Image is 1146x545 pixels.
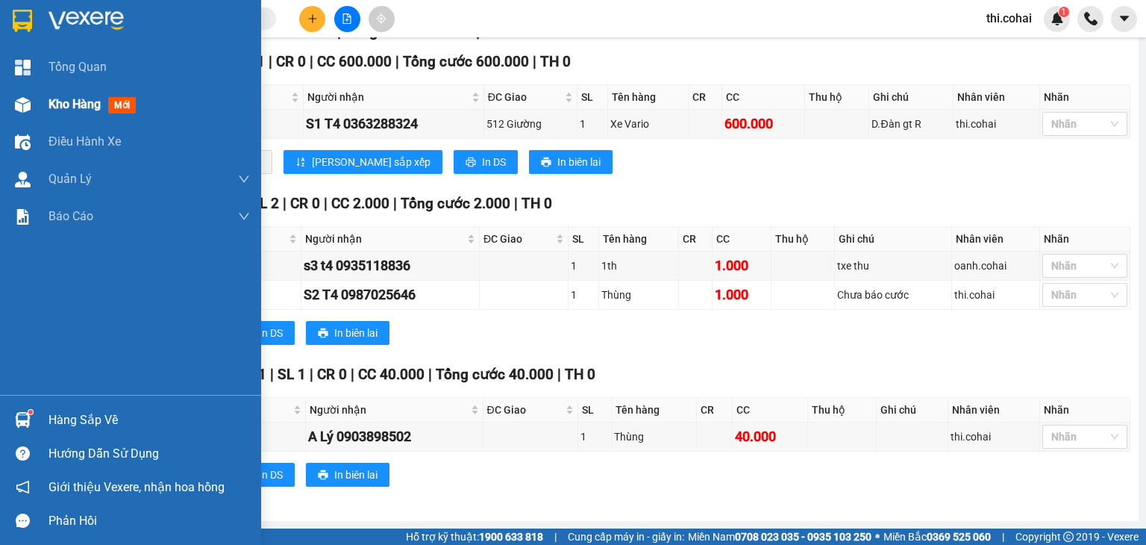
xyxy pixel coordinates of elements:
[48,443,250,465] div: Hướng dẫn sử dụng
[540,53,571,70] span: TH 0
[1044,89,1126,105] div: Nhãn
[48,97,101,111] span: Kho hàng
[310,53,313,70] span: |
[679,227,712,252] th: CR
[466,157,476,169] span: printer
[304,255,477,276] div: s3 t4 0935118836
[483,231,553,247] span: ĐC Giao
[304,284,477,305] div: S2 T4 0987025646
[259,325,283,341] span: In DS
[284,150,442,174] button: sort-ascending[PERSON_NAME] sắp xếp
[310,366,313,383] span: |
[715,284,768,305] div: 1.000
[529,150,613,174] button: printerIn biên lai
[342,13,352,24] span: file-add
[1063,532,1074,542] span: copyright
[318,470,328,482] span: printer
[231,321,295,345] button: printerIn DS
[306,463,389,487] button: printerIn biên lai
[533,53,536,70] span: |
[601,258,676,274] div: 1th
[1111,6,1137,32] button: caret-down
[351,366,354,383] span: |
[580,116,606,132] div: 1
[324,195,328,212] span: |
[295,157,306,169] span: sort-ascending
[334,325,378,341] span: In biên lai
[331,195,389,212] span: CC 2.000
[869,85,954,110] th: Ghi chú
[48,510,250,532] div: Phản hồi
[283,195,286,212] span: |
[569,227,599,252] th: SL
[580,429,608,445] div: 1
[1061,7,1066,17] span: 1
[948,398,1040,423] th: Nhân viên
[28,410,33,414] sup: 1
[48,57,107,76] span: Tổng Quan
[577,85,609,110] th: SL
[608,85,689,110] th: Tên hàng
[1002,529,1004,545] span: |
[952,227,1039,252] th: Nhân viên
[571,287,596,303] div: 1
[48,207,93,225] span: Báo cáo
[771,227,835,252] th: Thu hộ
[557,154,601,170] span: In biên lai
[454,150,518,174] button: printerIn DS
[1044,231,1126,247] div: Nhãn
[369,6,395,32] button: aim
[735,426,805,447] div: 40.000
[15,60,31,75] img: dashboard-icon
[568,529,684,545] span: Cung cấp máy in - giấy in:
[875,534,880,540] span: ⚪️
[231,463,295,487] button: printerIn DS
[837,258,949,274] div: txe thu
[612,398,698,423] th: Tên hàng
[15,209,31,225] img: solution-icon
[270,366,274,383] span: |
[276,53,306,70] span: CR 0
[974,9,1044,28] span: thi.cohai
[715,255,768,276] div: 1.000
[871,116,951,132] div: D.Đàn gt R
[16,480,30,494] span: notification
[557,366,561,383] span: |
[1044,402,1126,418] div: Nhãn
[395,53,399,70] span: |
[735,531,871,543] strong: 0708 023 035 - 0935 103 250
[305,231,465,247] span: Người nhận
[837,287,949,303] div: Chưa báo cước
[1084,12,1098,25] img: phone-icon
[724,113,802,134] div: 600.000
[805,85,869,110] th: Thu hộ
[954,287,1036,303] div: thi.cohai
[16,446,30,461] span: question-circle
[278,366,306,383] span: SL 1
[308,426,480,447] div: A Lý 0903898502
[883,529,991,545] span: Miền Bắc
[269,53,272,70] span: |
[108,97,136,113] span: mới
[487,402,563,418] span: ĐC Giao
[15,134,31,150] img: warehouse-icon
[251,195,279,212] span: SL 2
[954,258,1036,274] div: oanh.cohai
[428,366,432,383] span: |
[522,195,552,212] span: TH 0
[733,398,808,423] th: CC
[956,116,1037,132] div: thi.cohai
[554,529,557,545] span: |
[403,53,529,70] span: Tổng cước 600.000
[238,173,250,185] span: down
[713,227,771,252] th: CC
[334,6,360,32] button: file-add
[877,398,949,423] th: Ghi chú
[565,366,595,383] span: TH 0
[306,321,389,345] button: printerIn biên lai
[486,116,574,132] div: 512 Giường
[808,398,877,423] th: Thu hộ
[1118,12,1131,25] span: caret-down
[479,531,543,543] strong: 1900 633 818
[310,402,467,418] span: Người nhận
